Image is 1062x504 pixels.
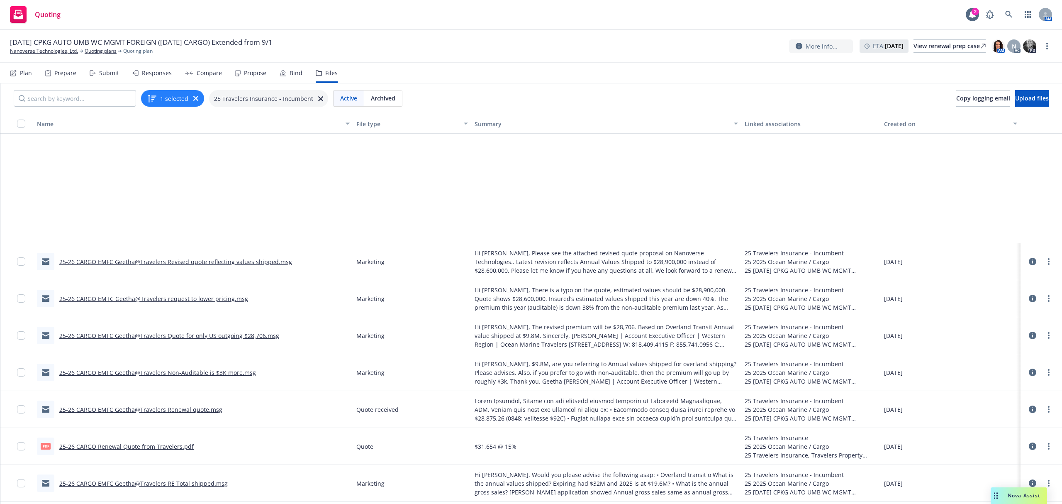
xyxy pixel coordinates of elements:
span: [DATE] [884,368,903,377]
span: Hi [PERSON_NAME], $9.8M, are you referring to Annual values shipped for overland shipping? Please... [475,360,738,386]
span: Hi [PERSON_NAME], Would you please advise the following asap: • Overland transit o What is the an... [475,470,738,497]
button: Linked associations [741,114,881,134]
span: [DATE] CPKG AUTO UMB WC MGMT FOREIGN ([DATE] CARGO) Extended from 9/1 [10,37,273,47]
div: 25 [DATE] CPKG AUTO UMB WC MGMT FOREIGN ([DATE] CARGO) Extended from 9/1 [745,488,878,497]
a: more [1044,294,1054,303]
span: pdf [41,443,51,449]
span: Copy logging email [956,94,1010,102]
a: Search [1001,6,1017,23]
div: Prepare [54,70,76,76]
input: Toggle Row Selected [17,442,25,450]
div: File type [356,120,459,128]
a: Switch app [1020,6,1036,23]
span: 25 Travelers Insurance - Incumbent [214,94,313,103]
span: $31,654 @ 15% [475,442,516,451]
a: more [1044,441,1054,451]
div: 25 [DATE] CPKG AUTO UMB WC MGMT FOREIGN ([DATE] CARGO) Extended from 9/1 [745,266,878,275]
img: photo [1023,39,1036,53]
a: 25-26 CARGO EMFC Geetha@Travelers RE Total shipped.msg [59,480,228,487]
a: 25-26 CARGO EMFC Geetha@Travelers Renewal quote.msg [59,406,222,413]
span: Marketing [356,331,385,340]
span: Quoting [35,11,61,18]
strong: [DATE] [885,42,904,50]
span: Quoting plan [123,47,153,55]
a: Nanoverse Technologies, Ltd. [10,47,78,55]
span: Upload files [1015,94,1049,102]
a: 25-26 CARGO EMFC Geetha@Travelers Revised quote reflecting values shipped.msg [59,258,292,266]
a: more [1042,41,1052,51]
span: ETA : [873,42,904,50]
input: Toggle Row Selected [17,331,25,340]
div: 25 2025 Ocean Marine / Cargo [745,479,878,488]
div: 25 [DATE] CPKG AUTO UMB WC MGMT FOREIGN ([DATE] CARGO) Extended from 9/1 [745,303,878,312]
a: Report a Bug [982,6,998,23]
div: 2 [972,8,979,15]
button: Created on [881,114,1021,134]
div: Created on [884,120,1008,128]
span: Marketing [356,294,385,303]
span: Marketing [356,257,385,266]
button: More info... [789,39,853,53]
span: More info... [806,42,838,51]
div: 25 2025 Ocean Marine / Cargo [745,368,878,377]
div: Summary [475,120,729,128]
span: N [1012,42,1016,51]
a: more [1044,257,1054,267]
div: Plan [20,70,32,76]
span: Nova Assist [1008,492,1040,499]
div: Files [325,70,338,76]
span: Hi [PERSON_NAME], The revised premium will be $28,706. Based on Overland Transit Annual value shi... [475,323,738,349]
a: more [1044,478,1054,488]
div: Responses [142,70,172,76]
div: 25 2025 Ocean Marine / Cargo [745,331,878,340]
input: Toggle Row Selected [17,294,25,303]
div: 25 Travelers Insurance - Incumbent [745,470,878,479]
div: Submit [99,70,119,76]
input: Toggle Row Selected [17,257,25,266]
div: 25 2025 Ocean Marine / Cargo [745,405,878,414]
a: more [1044,367,1054,377]
div: 25 Travelers Insurance - Incumbent [745,360,878,368]
span: [DATE] [884,257,903,266]
img: photo [991,39,1005,53]
div: 25 Travelers Insurance - Incumbent [745,249,878,257]
input: Search by keyword... [14,90,136,107]
div: Bind [290,70,302,76]
a: more [1044,330,1054,340]
span: [DATE] [884,442,903,451]
div: Drag to move [991,487,1001,504]
div: 25 Travelers Insurance [745,433,878,442]
input: Toggle Row Selected [17,368,25,377]
button: File type [353,114,471,134]
span: Quote [356,442,373,451]
span: [DATE] [884,479,903,488]
a: 25-26 CARGO Renewal Quote from Travelers.pdf [59,443,194,450]
a: 25-26 CARGO EMFC Geetha@Travelers Quote for only US outgoing $28,706.msg [59,332,279,340]
div: 25 2025 Ocean Marine / Cargo [745,442,878,451]
div: View renewal prep case [913,40,986,52]
span: Marketing [356,368,385,377]
button: 1 selected [147,93,188,103]
button: Copy logging email [956,90,1010,107]
span: Hi [PERSON_NAME], There is a typo on the quote, estimated values should be $28,900,000. Quote sho... [475,286,738,312]
div: Linked associations [745,120,878,128]
div: Propose [244,70,266,76]
button: Nova Assist [991,487,1047,504]
span: [DATE] [884,331,903,340]
span: [DATE] [884,294,903,303]
a: Quoting plans [85,47,117,55]
div: 25 Travelers Insurance - Incumbent [745,323,878,331]
div: 25 2025 Ocean Marine / Cargo [745,294,878,303]
button: Upload files [1015,90,1049,107]
span: [DATE] [884,405,903,414]
span: Quote received [356,405,399,414]
span: Active [340,94,357,103]
div: 25 [DATE] CPKG AUTO UMB WC MGMT FOREIGN ([DATE] CARGO) Extended from 9/1 [745,414,878,423]
div: 25 Travelers Insurance - Incumbent [745,396,878,405]
span: Hi [PERSON_NAME], Please see the attached revised quote proposal on Nanoverse Technologies.. Late... [475,249,738,275]
a: 25-26 CARGO EMTC Geetha@Travelers request to lower pricing.msg [59,295,248,303]
button: Summary [471,114,741,134]
div: 25 2025 Ocean Marine / Cargo [745,257,878,266]
input: Toggle Row Selected [17,405,25,413]
div: 25 [DATE] CPKG AUTO UMB WC MGMT FOREIGN ([DATE] CARGO) Extended from 9/1 [745,377,878,386]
